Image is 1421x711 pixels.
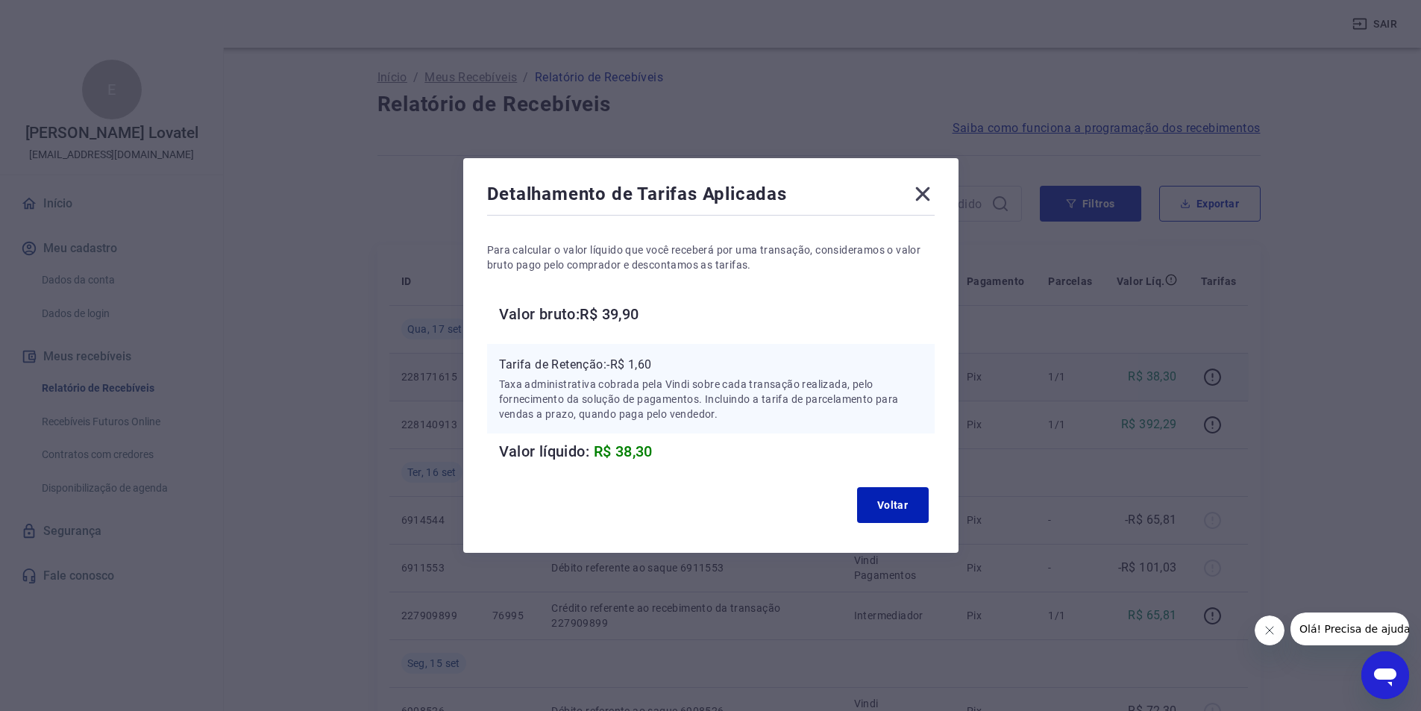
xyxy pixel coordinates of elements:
h6: Valor líquido: [499,439,935,463]
p: Para calcular o valor líquido que você receberá por uma transação, consideramos o valor bruto pag... [487,242,935,272]
iframe: Fechar mensagem [1255,616,1284,645]
h6: Valor bruto: R$ 39,90 [499,302,935,326]
p: Taxa administrativa cobrada pela Vindi sobre cada transação realizada, pelo fornecimento da soluç... [499,377,923,422]
div: Detalhamento de Tarifas Aplicadas [487,182,935,212]
button: Voltar [857,487,929,523]
span: R$ 38,30 [594,442,653,460]
p: Tarifa de Retenção: -R$ 1,60 [499,356,923,374]
iframe: Mensagem da empresa [1290,613,1409,645]
span: Olá! Precisa de ajuda? [9,10,125,22]
iframe: Botão para abrir a janela de mensagens [1361,651,1409,699]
